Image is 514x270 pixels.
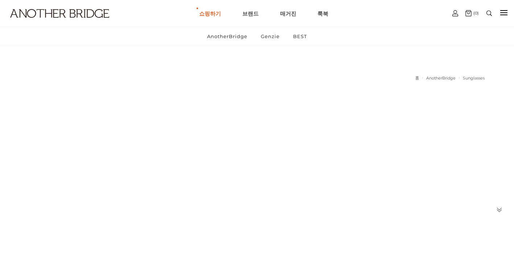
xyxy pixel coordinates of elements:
img: cart [465,10,472,16]
a: Genzie [255,27,286,46]
a: 홈 [415,75,419,81]
img: search [486,11,492,16]
img: cart [452,10,458,16]
a: logo [4,9,81,36]
a: BEST [287,27,313,46]
a: 쇼핑하기 [199,0,221,26]
span: (0) [472,11,479,16]
a: 룩북 [317,0,328,26]
a: 매거진 [280,0,296,26]
a: Sunglasses [463,75,485,81]
a: AnotherBridge [201,27,254,46]
a: 브랜드 [242,0,259,26]
img: logo [10,9,109,18]
a: AnotherBridge [426,75,456,81]
a: (0) [465,10,479,16]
